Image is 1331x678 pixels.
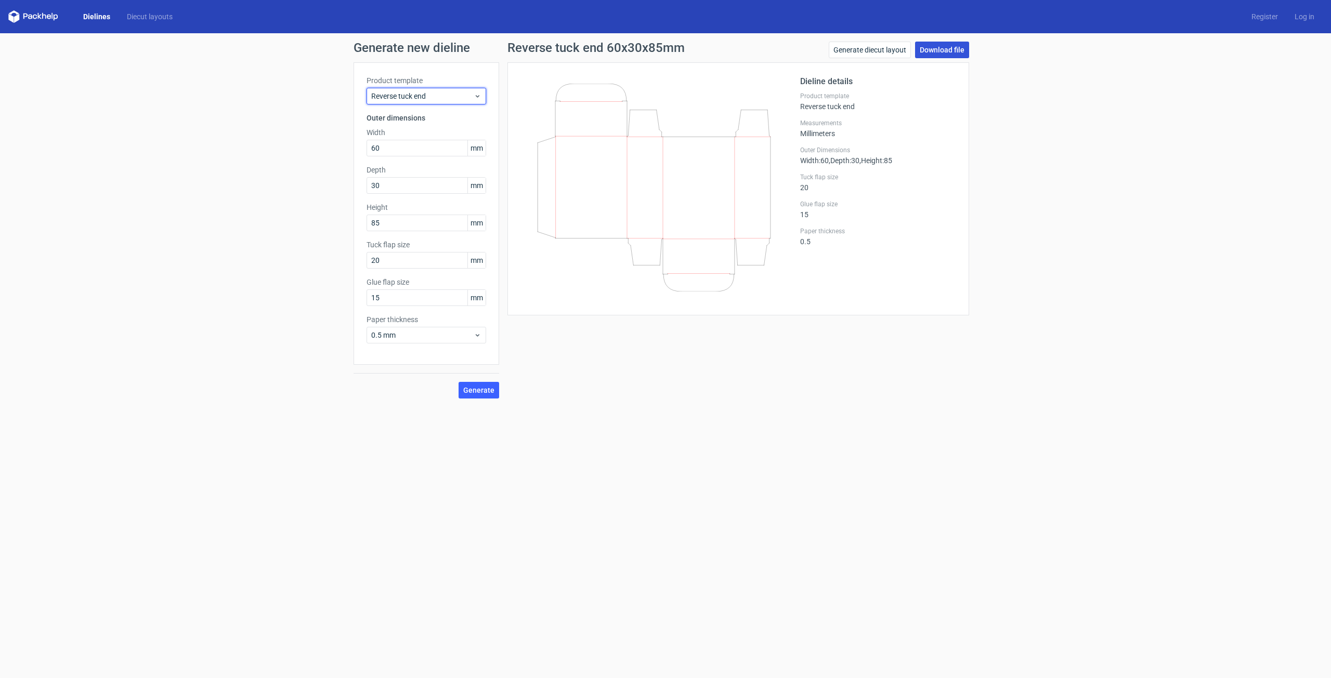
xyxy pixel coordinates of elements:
span: , Height : 85 [859,156,892,165]
span: mm [467,140,486,156]
span: mm [467,215,486,231]
label: Outer Dimensions [800,146,956,154]
a: Generate diecut layout [829,42,911,58]
label: Height [367,202,486,212]
h3: Outer dimensions [367,113,486,123]
div: Millimeters [800,119,956,138]
label: Product template [800,92,956,100]
span: mm [467,290,486,305]
a: Log in [1286,11,1323,22]
a: Download file [915,42,969,58]
label: Width [367,127,486,138]
span: Generate [463,387,494,394]
span: mm [467,252,486,268]
label: Tuck flap size [800,173,956,181]
span: Reverse tuck end [371,91,474,101]
a: Diecut layouts [119,11,181,22]
span: , Depth : 30 [829,156,859,165]
span: mm [467,178,486,193]
label: Glue flap size [367,277,486,287]
label: Glue flap size [800,200,956,208]
label: Paper thickness [800,227,956,235]
label: Measurements [800,119,956,127]
div: Reverse tuck end [800,92,956,111]
h1: Reverse tuck end 60x30x85mm [507,42,685,54]
label: Product template [367,75,486,86]
div: 15 [800,200,956,219]
div: 0.5 [800,227,956,246]
div: 20 [800,173,956,192]
span: 0.5 mm [371,330,474,340]
a: Register [1243,11,1286,22]
h1: Generate new dieline [354,42,977,54]
span: Width : 60 [800,156,829,165]
button: Generate [459,382,499,398]
label: Tuck flap size [367,240,486,250]
h2: Dieline details [800,75,956,88]
a: Dielines [75,11,119,22]
label: Paper thickness [367,314,486,325]
label: Depth [367,165,486,175]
